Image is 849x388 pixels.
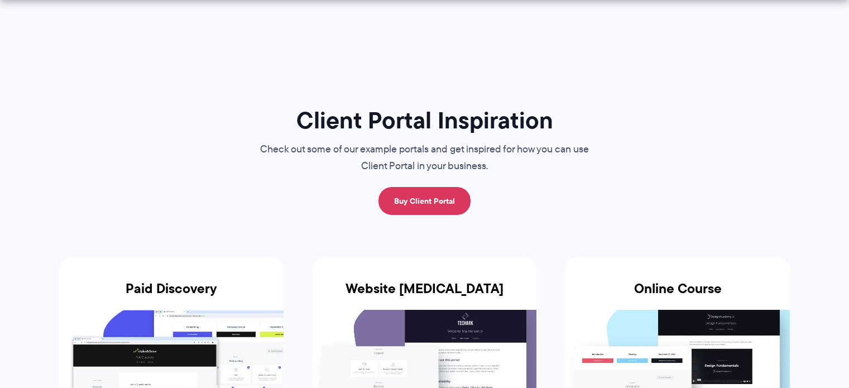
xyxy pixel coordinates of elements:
h1: Client Portal Inspiration [238,106,612,135]
p: Check out some of our example portals and get inspired for how you can use Client Portal in your ... [238,141,612,175]
a: Buy Client Portal [378,187,471,215]
h3: Website [MEDICAL_DATA] [313,281,537,310]
h3: Online Course [565,281,790,310]
h3: Paid Discovery [59,281,284,310]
